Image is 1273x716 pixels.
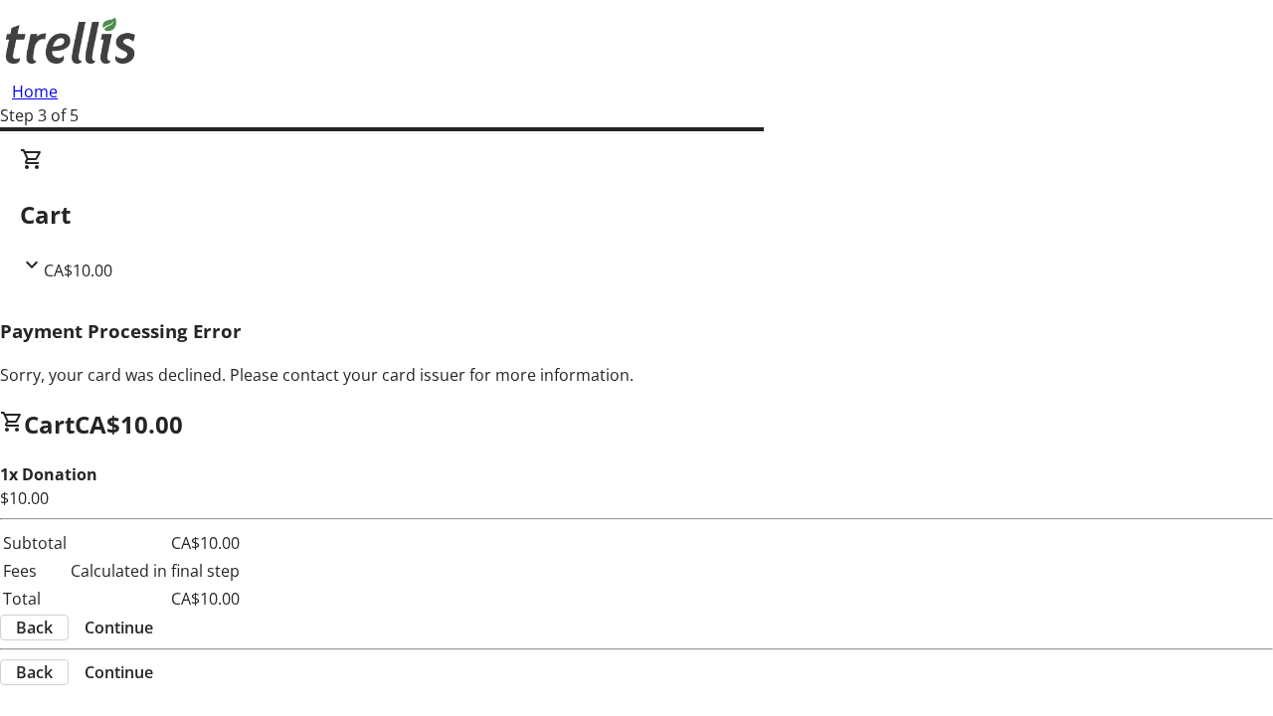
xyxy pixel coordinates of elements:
[69,660,169,684] button: Continue
[16,660,53,684] span: Back
[20,197,1253,233] h2: Cart
[85,660,153,684] span: Continue
[70,586,241,612] td: CA$10.00
[16,616,53,639] span: Back
[75,408,183,441] span: CA$10.00
[70,558,241,584] td: Calculated in final step
[2,530,68,556] td: Subtotal
[20,147,1253,282] div: CartCA$10.00
[69,616,169,639] button: Continue
[2,586,68,612] td: Total
[85,616,153,639] span: Continue
[70,530,241,556] td: CA$10.00
[44,260,112,281] span: CA$10.00
[2,558,68,584] td: Fees
[24,408,75,441] span: Cart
